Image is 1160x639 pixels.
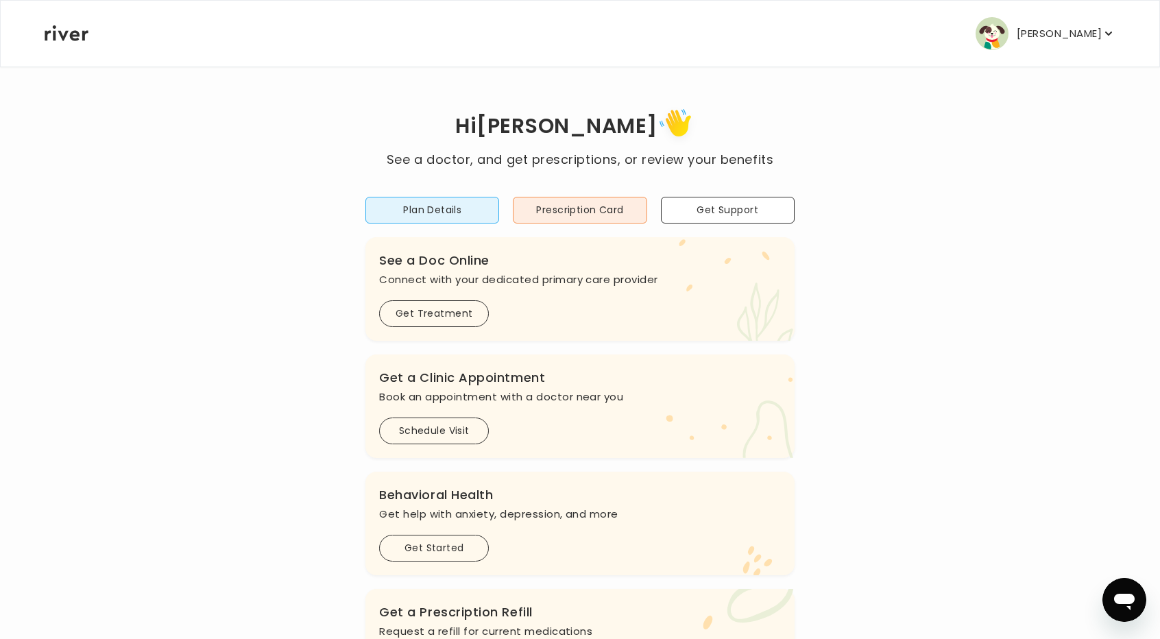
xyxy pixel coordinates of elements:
button: Plan Details [365,197,499,224]
p: [PERSON_NAME] [1017,24,1102,43]
button: Get Started [379,535,489,562]
h3: See a Doc Online [379,251,781,270]
h3: Behavioral Health [379,485,781,505]
iframe: Button to launch messaging window [1102,578,1146,622]
h3: Get a Clinic Appointment [379,368,781,387]
h3: Get a Prescription Refill [379,603,781,622]
p: See a doctor, and get prescriptions, or review your benefits [387,150,773,169]
img: user avatar [976,17,1008,50]
button: Get Treatment [379,300,489,327]
button: Prescription Card [513,197,647,224]
h1: Hi [PERSON_NAME] [387,104,773,150]
button: user avatar[PERSON_NAME] [976,17,1115,50]
p: Get help with anxiety, depression, and more [379,505,781,524]
p: Book an appointment with a doctor near you [379,387,781,407]
button: Schedule Visit [379,418,489,444]
button: Get Support [661,197,795,224]
p: Connect with your dedicated primary care provider [379,270,781,289]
